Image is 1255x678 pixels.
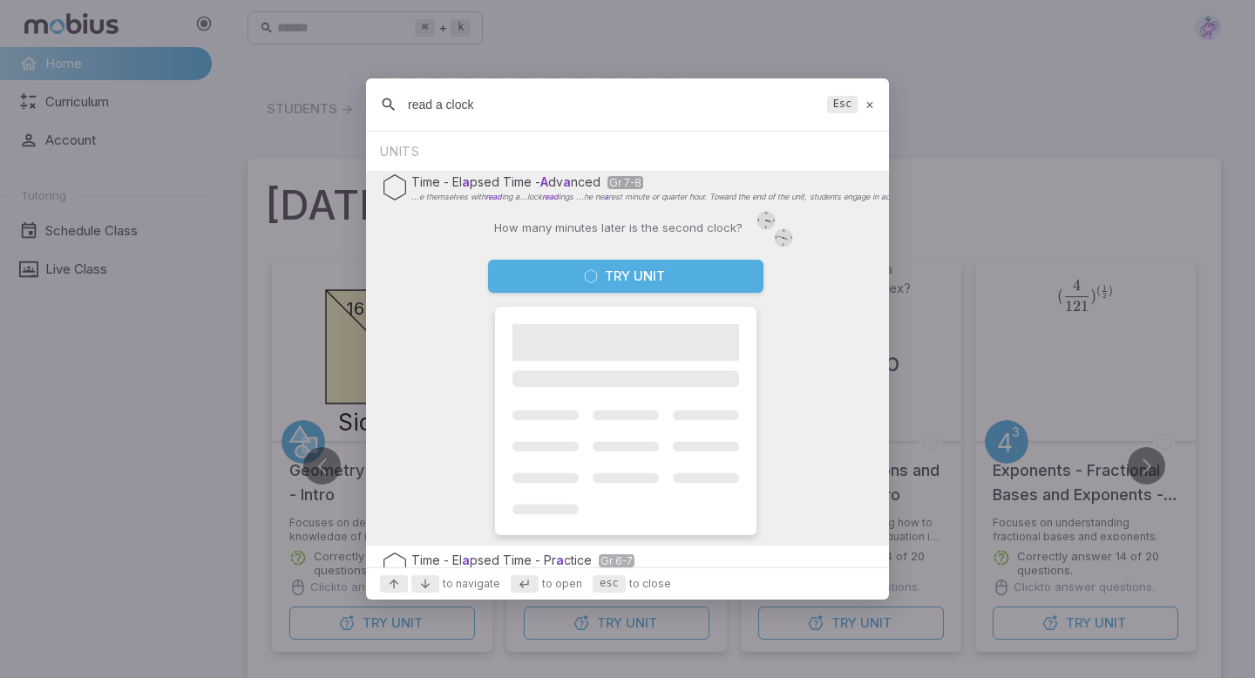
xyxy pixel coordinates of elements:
[488,260,763,293] button: Try Unit
[559,192,608,201] span: ings ...he ne
[462,174,470,189] span: a
[542,576,582,592] span: to open
[599,554,634,567] span: Gr 6-7
[772,219,774,222] text: 3
[443,576,500,592] span: to navigate
[366,132,889,167] div: UNITS
[462,553,470,567] span: a
[783,243,784,247] text: 6
[607,176,643,189] span: Gr 7-8
[781,229,784,233] text: 12
[629,576,671,592] span: to close
[548,174,571,189] span: dv
[774,236,777,240] text: 9
[494,220,743,237] p: How many minutes later is the second clock?
[411,174,470,189] span: Time - El
[827,96,857,113] kbd: Esc
[411,553,470,567] span: Time - El
[485,192,502,201] span: read
[540,174,548,189] span: A
[556,553,564,567] span: a
[763,212,767,215] text: 12
[411,192,502,201] span: ...e themselves with
[756,219,759,222] text: 9
[593,575,626,593] kbd: esc
[542,192,559,201] span: read
[470,553,564,567] span: psed Time - Pr
[604,192,608,201] span: a
[563,174,571,189] span: a
[502,192,559,201] span: ing a...lock
[790,236,791,240] text: 3
[765,226,767,229] text: 6
[470,174,548,189] span: psed Time -
[366,132,889,567] div: Suggestions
